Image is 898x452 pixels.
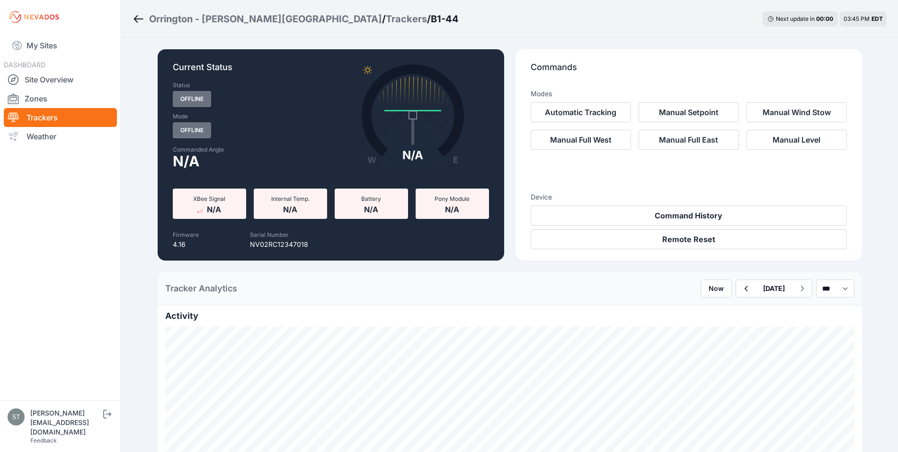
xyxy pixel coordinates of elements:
[173,91,211,107] span: Offline
[165,309,854,323] h2: Activity
[427,12,431,26] span: /
[776,15,815,22] span: Next update in
[844,15,870,22] span: 03:45 PM
[173,113,188,120] label: Mode
[531,192,847,202] h3: Device
[435,195,470,202] span: Pony Module
[271,195,310,202] span: Internal Temp.
[173,240,199,249] p: 4.16
[250,231,289,238] label: Serial Number
[531,229,847,249] button: Remote Reset
[30,437,57,444] a: Feedback
[747,102,847,122] button: Manual Wind Stow
[193,195,225,202] span: XBee Signal
[701,280,732,298] button: Now
[149,12,382,26] a: Orrington - [PERSON_NAME][GEOGRAPHIC_DATA]
[402,148,423,163] div: N/A
[4,127,117,146] a: Weather
[871,15,883,22] span: EDT
[361,195,381,202] span: Battery
[531,102,631,122] button: Automatic Tracking
[173,122,211,138] span: Offline
[747,130,847,150] button: Manual Level
[173,61,489,81] p: Current Status
[382,12,386,26] span: /
[4,61,45,69] span: DASHBOARD
[8,9,61,25] img: Nevados
[250,240,308,249] p: NV02RC12347018
[531,61,847,81] p: Commands
[8,408,25,425] img: steve@nevados.solar
[4,108,117,127] a: Trackers
[4,89,117,108] a: Zones
[173,231,199,238] label: Firmware
[531,130,631,150] button: Manual Full West
[133,7,459,31] nav: Breadcrumb
[283,203,297,214] span: N/A
[364,203,378,214] span: N/A
[531,206,847,226] button: Command History
[207,203,221,214] span: N/A
[30,408,101,437] div: [PERSON_NAME][EMAIL_ADDRESS][DOMAIN_NAME]
[816,15,833,23] div: 00 : 00
[173,155,199,167] span: N/A
[4,70,117,89] a: Site Overview
[431,12,459,26] h3: B1-44
[445,203,459,214] span: N/A
[173,146,325,154] label: Commanded Angle
[386,12,427,26] a: Trackers
[756,280,792,297] button: [DATE]
[639,130,739,150] button: Manual Full East
[639,102,739,122] button: Manual Setpoint
[4,34,117,57] a: My Sites
[531,89,552,99] h3: Modes
[173,81,190,89] label: Status
[165,282,237,295] h2: Tracker Analytics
